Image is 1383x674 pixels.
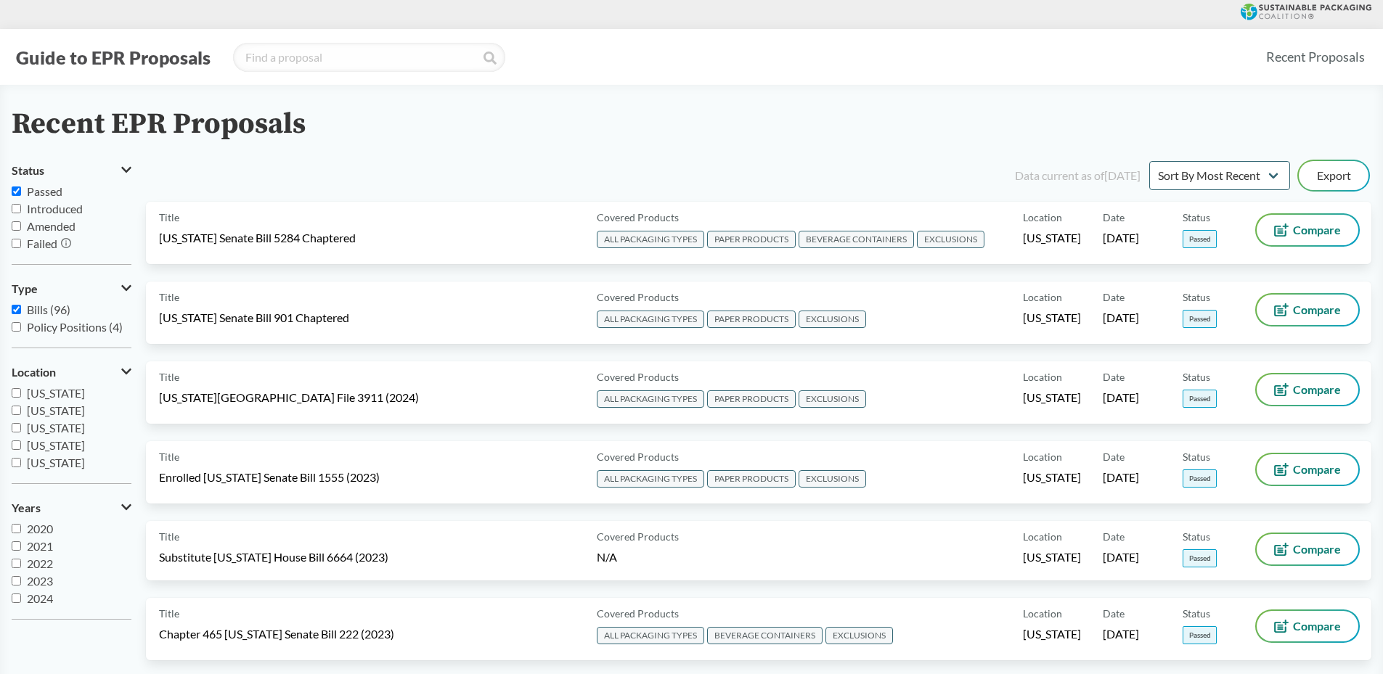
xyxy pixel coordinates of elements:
[12,204,21,213] input: Introduced
[799,390,866,408] span: EXCLUSIONS
[12,239,21,248] input: Failed
[12,388,21,398] input: [US_STATE]
[1023,310,1081,326] span: [US_STATE]
[1260,41,1371,73] a: Recent Proposals
[12,524,21,533] input: 2020
[27,403,85,417] span: [US_STATE]
[27,202,83,215] span: Introduced
[1299,161,1368,190] button: Export
[159,529,179,544] span: Title
[917,231,984,248] span: EXCLUSIONS
[1183,469,1217,488] span: Passed
[12,501,41,514] span: Years
[1023,390,1081,406] span: [US_STATE]
[27,421,85,435] span: [US_STATE]
[1293,304,1341,316] span: Compare
[159,230,356,246] span: [US_STATE] Senate Bill 5284 Chaptered
[27,184,62,198] span: Passed
[12,559,21,568] input: 2022
[707,627,823,644] span: BEVERAGE CONTAINERS
[1183,449,1210,464] span: Status
[12,282,38,295] span: Type
[12,440,21,450] input: [US_STATE]
[707,231,796,248] span: PAPER PRODUCTS
[12,322,21,332] input: Policy Positions (4)
[1103,606,1125,621] span: Date
[799,470,866,488] span: EXCLUSIONS
[1183,210,1210,225] span: Status
[12,593,21,603] input: 2024
[159,289,179,305] span: Title
[1103,390,1139,406] span: [DATE]
[1023,449,1062,464] span: Location
[1103,369,1125,385] span: Date
[1183,289,1210,305] span: Status
[12,276,131,301] button: Type
[1023,369,1062,385] span: Location
[597,210,679,225] span: Covered Products
[707,311,796,328] span: PAPER PRODUCTS
[12,366,56,379] span: Location
[1183,310,1217,328] span: Passed
[12,458,21,467] input: [US_STATE]
[1293,224,1341,236] span: Compare
[159,549,388,565] span: Substitute [US_STATE] House Bill 6664 (2023)
[159,210,179,225] span: Title
[27,522,53,535] span: 2020
[597,289,679,305] span: Covered Products
[1023,210,1062,225] span: Location
[799,311,866,328] span: EXCLUSIONS
[12,541,21,551] input: 2021
[1103,210,1125,225] span: Date
[12,186,21,196] input: Passed
[27,219,76,233] span: Amended
[825,627,893,644] span: EXCLUSIONS
[12,221,21,231] input: Amended
[27,556,53,570] span: 2022
[1257,374,1358,405] button: Compare
[1293,620,1341,632] span: Compare
[1023,606,1062,621] span: Location
[159,626,394,642] span: Chapter 465 [US_STATE] Senate Bill 222 (2023)
[1257,215,1358,245] button: Compare
[707,390,796,408] span: PAPER PRODUCTS
[27,386,85,400] span: [US_STATE]
[12,360,131,385] button: Location
[12,158,131,183] button: Status
[1183,529,1210,544] span: Status
[1183,390,1217,408] span: Passed
[159,369,179,385] span: Title
[1183,549,1217,567] span: Passed
[597,369,679,385] span: Covered Products
[27,591,53,605] span: 2024
[597,529,679,544] span: Covered Products
[1257,295,1358,325] button: Compare
[1023,289,1062,305] span: Location
[12,406,21,415] input: [US_STATE]
[27,303,70,316] span: Bills (96)
[159,606,179,621] span: Title
[1257,454,1358,485] button: Compare
[1293,384,1341,395] span: Compare
[12,108,306,141] h2: Recent EPR Proposals
[233,43,505,72] input: Find a proposal
[1183,230,1217,248] span: Passed
[1103,626,1139,642] span: [DATE]
[597,627,704,644] span: ALL PACKAGING TYPES
[27,539,53,553] span: 2021
[597,606,679,621] span: Covered Products
[1103,549,1139,565] span: [DATE]
[27,320,123,334] span: Policy Positions (4)
[27,574,53,588] span: 2023
[1293,543,1341,555] span: Compare
[1103,469,1139,485] span: [DATE]
[1257,611,1358,641] button: Compare
[799,231,914,248] span: BEVERAGE CONTAINERS
[1023,529,1062,544] span: Location
[1023,626,1081,642] span: [US_STATE]
[1023,469,1081,485] span: [US_STATE]
[1103,449,1125,464] span: Date
[159,310,349,326] span: [US_STATE] Senate Bill 901 Chaptered
[597,311,704,328] span: ALL PACKAGING TYPES
[1103,289,1125,305] span: Date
